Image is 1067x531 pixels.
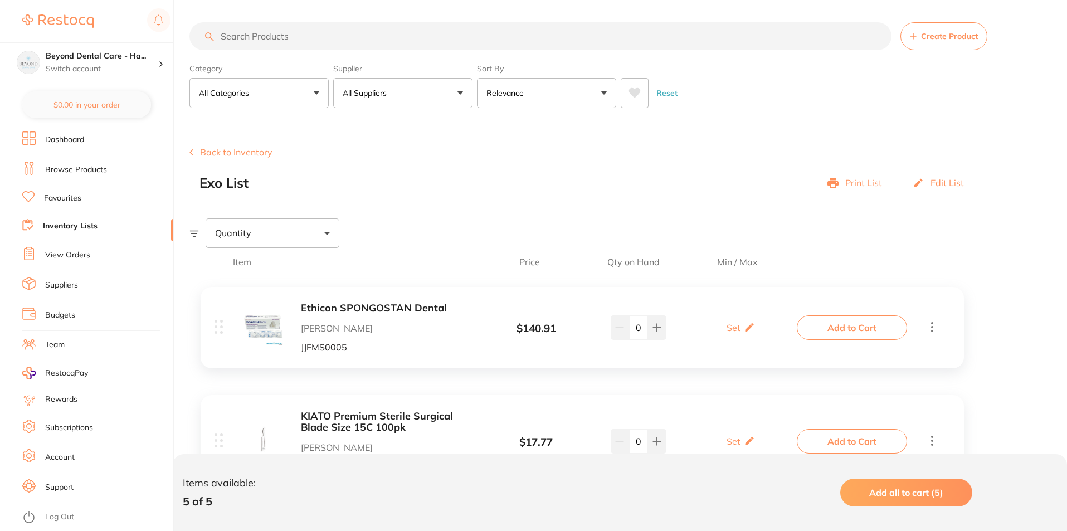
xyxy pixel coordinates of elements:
a: Browse Products [45,164,107,176]
p: Set [727,436,740,446]
a: Subscriptions [45,422,93,433]
img: Beyond Dental Care - Hamilton [17,51,40,74]
img: RestocqPay [22,367,36,379]
a: Dashboard [45,134,84,145]
button: Add to Cart [797,429,907,454]
button: Log Out [22,509,170,527]
button: All Categories [189,78,329,108]
div: KIATO Premium Sterile Surgical Blade Size 15C 100pk [PERSON_NAME] OS18026 $17.77 Set Add to Cart [201,395,964,488]
button: Add all to cart (5) [840,479,972,506]
button: $0.00 in your order [22,91,151,118]
a: Budgets [45,310,75,321]
p: Set [727,323,740,333]
span: Min / Max [678,257,797,267]
div: $ 17.77 [478,436,595,449]
a: Account [45,452,75,463]
p: [PERSON_NAME] [301,442,478,452]
div: $ 140.91 [478,323,595,335]
img: MDAwNS5qcGc [243,306,283,345]
p: 5 of 5 [183,495,256,508]
button: KIATO Premium Sterile Surgical Blade Size 15C 100pk [301,411,478,433]
p: All Categories [199,87,254,99]
span: Create Product [921,32,978,41]
a: Restocq Logo [22,8,94,34]
label: Supplier [333,64,472,74]
p: Switch account [46,64,158,75]
h4: Beyond Dental Care - Hamilton [46,51,158,62]
button: Back to Inventory [189,147,272,157]
h2: Exo List [199,176,249,191]
button: All Suppliers [333,78,472,108]
button: Add to Cart [797,315,907,340]
a: Suppliers [45,280,78,291]
button: Create Product [900,22,987,50]
a: Support [45,482,74,493]
a: Team [45,339,65,350]
span: Add all to cart (5) [869,487,943,498]
input: Search Products [189,22,891,50]
span: Price [470,257,589,267]
p: Relevance [486,87,528,99]
button: Relevance [477,78,616,108]
img: MjYuanBn [243,420,283,459]
div: Ethicon SPONGOSTAN Dental [PERSON_NAME] JJEMS0005 $140.91 Set Add to Cart [201,287,964,368]
p: [PERSON_NAME] [301,323,478,333]
a: RestocqPay [22,367,88,379]
span: Qty on Hand [589,257,678,267]
button: Reset [653,78,681,108]
label: Category [189,64,329,74]
span: Quantity [215,228,251,238]
p: JJEMS0005 [301,342,478,352]
label: Sort By [477,64,616,74]
p: All Suppliers [343,87,391,99]
a: Inventory Lists [43,221,98,232]
a: View Orders [45,250,90,261]
p: Items available: [183,478,256,489]
p: Print List [845,178,882,188]
a: Log Out [45,511,74,523]
p: Edit List [930,178,964,188]
button: Ethicon SPONGOSTAN Dental [301,303,478,314]
img: Restocq Logo [22,14,94,28]
a: Rewards [45,394,77,405]
span: RestocqPay [45,368,88,379]
a: Favourites [44,193,81,204]
span: Item [233,257,470,267]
